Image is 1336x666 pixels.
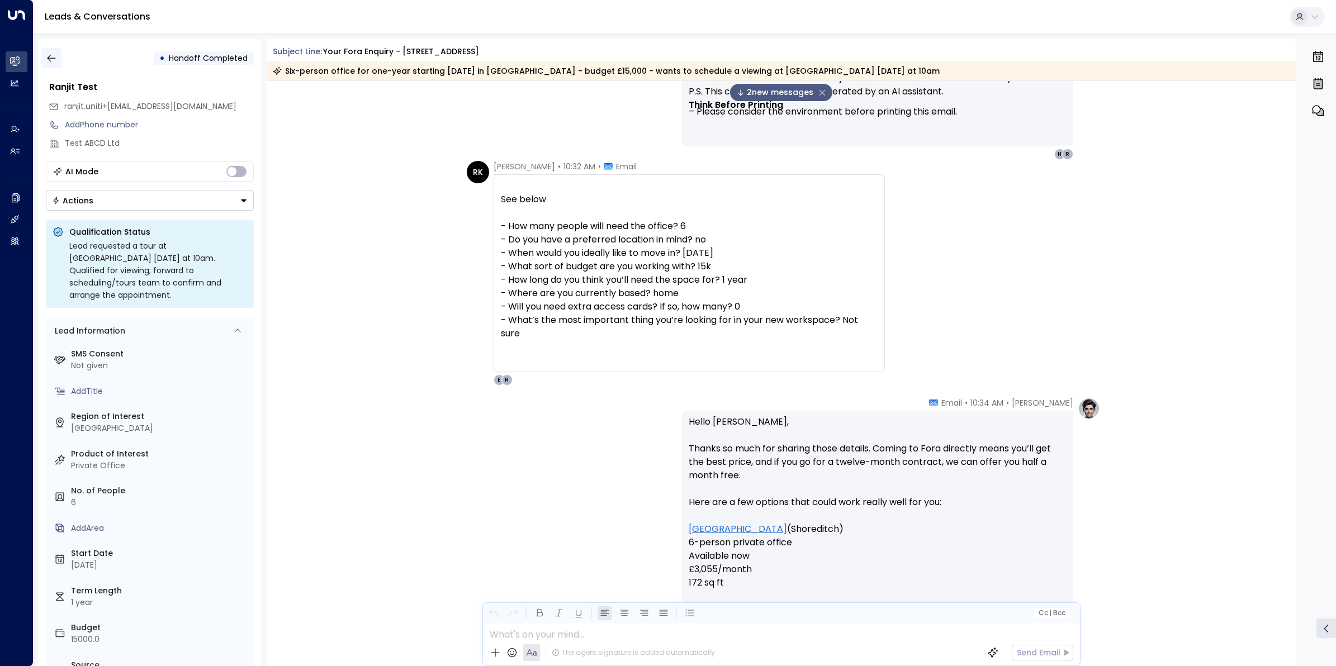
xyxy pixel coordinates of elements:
[46,191,254,211] button: Actions
[71,348,249,360] label: SMS Consent
[65,166,98,177] div: AI Mode
[616,161,637,172] span: Email
[69,240,247,301] div: Lead requested a tour at [GEOGRAPHIC_DATA] [DATE] at 10am. Qualified for viewing; forward to sche...
[965,397,968,408] span: •
[467,161,489,183] div: RK
[737,87,813,98] span: 2 new message s
[558,161,561,172] span: •
[46,191,254,211] div: Button group with a nested menu
[689,522,787,536] a: [GEOGRAPHIC_DATA]
[1012,397,1073,408] span: [PERSON_NAME]
[71,548,249,559] label: Start Date
[71,597,249,608] div: 1 year
[970,397,1003,408] span: 10:34 AM
[598,161,601,172] span: •
[501,193,878,206] div: See below
[71,448,249,460] label: Product of Interest
[730,84,832,101] div: 2new messages
[71,622,249,634] label: Budget
[71,386,249,397] div: AddTitle
[71,634,249,645] div: 15000.0
[169,53,248,64] span: Handoff Completed
[65,119,254,131] div: AddPhone number
[494,161,555,172] span: [PERSON_NAME]
[64,101,236,112] span: ranjit.uniti+1517@outlook.com
[1062,149,1073,160] div: R
[71,559,249,571] div: [DATE]
[323,46,479,58] div: Your Fora Enquiry - [STREET_ADDRESS]
[71,485,249,497] label: No. of People
[71,460,249,472] div: Private Office
[1006,397,1009,408] span: •
[506,606,520,620] button: Redo
[49,80,254,94] div: Ranjit Test
[1054,149,1065,160] div: H
[941,397,962,408] span: Email
[1049,609,1051,617] span: |
[71,522,249,534] div: AddArea
[71,360,249,372] div: Not given
[71,585,249,597] label: Term Length
[273,65,940,77] div: Six-person office for one-year starting [DATE] in [GEOGRAPHIC_DATA] - budget £15,000 - wants to s...
[64,101,236,112] span: ranjit.uniti+[EMAIL_ADDRESS][DOMAIN_NAME]
[1078,397,1100,420] img: profile-logo.png
[65,137,254,149] div: Test ABCD Ltd
[494,374,505,386] div: E
[71,497,249,508] div: 6
[486,606,500,620] button: Undo
[69,226,247,237] p: Qualification Status
[1038,609,1065,617] span: Cc Bcc
[501,374,513,386] div: R
[1034,608,1069,619] button: Cc|Bcc
[563,161,595,172] span: 10:32 AM
[689,98,783,111] strong: Think Before Printing
[45,10,150,23] a: Leads & Conversations
[501,220,878,340] div: - How many people will need the office? 6 - Do you have a preferred location in mind? no - When w...
[552,648,715,658] div: The agent signature is added automatically
[51,325,125,337] div: Lead Information
[159,48,165,68] div: •
[52,196,93,206] div: Actions
[71,411,249,422] label: Region of Interest
[71,422,249,434] div: [GEOGRAPHIC_DATA]
[273,46,322,57] span: Subject Line:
